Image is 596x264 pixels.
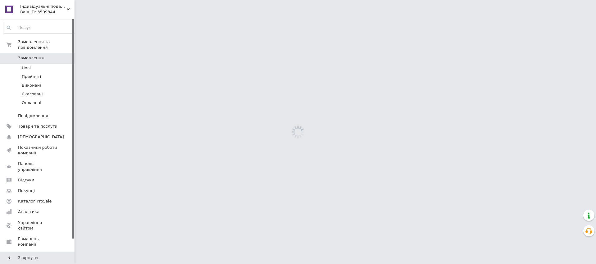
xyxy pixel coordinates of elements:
span: Каталог ProSale [18,198,52,204]
span: Замовлення [18,55,44,61]
span: Нові [22,65,31,71]
span: Прийняті [22,74,41,80]
span: Виконані [22,83,41,88]
span: Замовлення та повідомлення [18,39,74,50]
span: Показники роботи компанії [18,145,57,156]
span: Аналітика [18,209,39,215]
span: Оплачені [22,100,41,106]
span: [DEMOGRAPHIC_DATA] [18,134,64,140]
input: Пошук [3,22,78,33]
span: Відгуки [18,177,34,183]
span: Індивідуальні подарунки з любов'ю [20,4,67,9]
span: Панель управління [18,161,57,172]
div: Ваш ID: 3509344 [20,9,74,15]
span: Покупці [18,188,35,193]
span: Гаманець компанії [18,236,57,247]
span: Управління сайтом [18,220,57,231]
span: Скасовані [22,91,43,97]
span: Повідомлення [18,113,48,119]
span: Товари та послуги [18,124,57,129]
